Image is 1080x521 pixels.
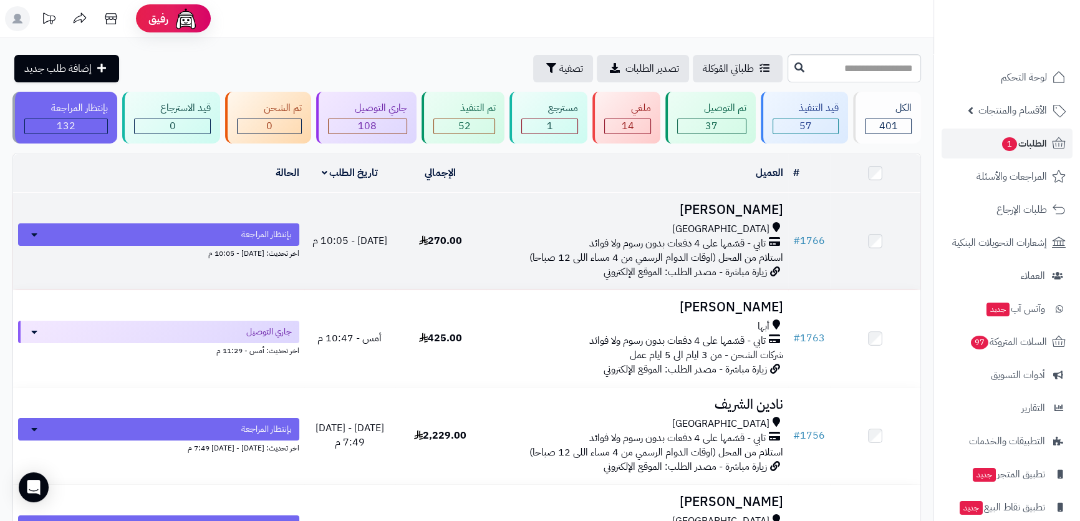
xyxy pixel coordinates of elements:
a: العملاء [942,261,1073,291]
span: رفيق [148,11,168,26]
span: # [793,331,800,346]
a: إشعارات التحويلات البنكية [942,228,1073,258]
a: جاري التوصيل 108 [314,92,419,144]
span: 37 [705,119,718,134]
span: التطبيقات والخدمات [969,432,1045,450]
a: تطبيق المتجرجديد [942,459,1073,489]
span: 270.00 [419,233,462,248]
span: تابي - قسّمها على 4 دفعات بدون رسوم ولا فوائد [589,431,766,446]
span: 2,229.00 [414,428,466,443]
div: Open Intercom Messenger [19,472,49,502]
span: تابي - قسّمها على 4 دفعات بدون رسوم ولا فوائد [589,334,766,348]
a: ملغي 14 [590,92,663,144]
h3: [PERSON_NAME] [491,495,783,509]
span: تصدير الطلبات [625,61,679,76]
a: #1756 [793,428,825,443]
span: طلبات الإرجاع [996,201,1047,218]
span: [GEOGRAPHIC_DATA] [672,222,769,236]
div: 0 [238,119,301,134]
a: الطلبات1 [942,129,1073,158]
span: 132 [57,119,75,134]
a: المراجعات والأسئلة [942,162,1073,192]
h3: [PERSON_NAME] [491,300,783,314]
div: اخر تحديث: أمس - 11:29 م [18,343,299,356]
div: تم التوصيل [677,101,746,115]
span: أدوات التسويق [991,366,1045,384]
span: 0 [170,119,176,134]
span: جديد [960,501,983,515]
span: 108 [358,119,377,134]
span: 57 [799,119,812,134]
a: قيد الاسترجاع 0 [120,92,223,144]
span: جديد [973,468,996,482]
div: اخر تحديث: [DATE] - [DATE] 7:49 م [18,441,299,454]
span: 97 [971,336,988,349]
a: التطبيقات والخدمات [942,426,1073,456]
div: 0 [135,119,211,134]
span: [DATE] - 10:05 م [312,233,387,248]
span: الطلبات [1001,135,1047,152]
a: لوحة التحكم [942,62,1073,92]
div: 57 [773,119,839,134]
div: الكل [865,101,912,115]
span: تصفية [559,61,583,76]
span: الأقسام والمنتجات [978,102,1047,119]
a: تم الشحن 0 [223,92,314,144]
span: إشعارات التحويلات البنكية [952,234,1047,251]
div: 52 [434,119,495,134]
span: 1 [1002,137,1017,151]
img: ai-face.png [173,6,198,31]
a: قيد التنفيذ 57 [758,92,851,144]
a: السلات المتروكة97 [942,327,1073,357]
span: المراجعات والأسئلة [976,168,1047,185]
span: جديد [986,303,1010,316]
span: بإنتظار المراجعة [241,228,292,241]
span: 1 [547,119,553,134]
a: التقارير [942,393,1073,423]
span: 14 [622,119,634,134]
span: وآتس آب [985,300,1045,318]
span: طلباتي المُوكلة [703,61,754,76]
div: 108 [329,119,407,134]
button: تصفية [533,55,593,82]
span: أمس - 10:47 م [317,331,382,346]
a: الحالة [276,165,299,180]
span: تابي - قسّمها على 4 دفعات بدون رسوم ولا فوائد [589,236,766,251]
span: 0 [266,119,272,134]
a: بإنتظار المراجعة 132 [10,92,120,144]
span: زيارة مباشرة - مصدر الطلب: الموقع الإلكتروني [604,459,767,474]
span: السلات المتروكة [970,333,1047,351]
div: تم التنفيذ [433,101,496,115]
h3: [PERSON_NAME] [491,203,783,217]
span: التقارير [1021,399,1045,417]
div: 132 [25,119,107,134]
h3: نادين الشريف [491,397,783,412]
span: جاري التوصيل [246,326,292,338]
a: تم التوصيل 37 [663,92,758,144]
div: اخر تحديث: [DATE] - 10:05 م [18,246,299,259]
a: الإجمالي [425,165,456,180]
a: طلباتي المُوكلة [693,55,783,82]
a: مسترجع 1 [507,92,590,144]
div: قيد التنفيذ [773,101,839,115]
div: قيد الاسترجاع [134,101,211,115]
span: تطبيق نقاط البيع [958,499,1045,516]
a: إضافة طلب جديد [14,55,119,82]
span: شركات الشحن - من 3 ايام الى 5 ايام عمل [630,348,783,363]
a: #1763 [793,331,825,346]
div: 14 [605,119,650,134]
a: تم التنفيذ 52 [419,92,508,144]
a: وآتس آبجديد [942,294,1073,324]
a: تحديثات المنصة [33,6,64,34]
a: تاريخ الطلب [322,165,378,180]
div: 1 [522,119,577,134]
a: الكل401 [851,92,923,144]
span: لوحة التحكم [1001,69,1047,86]
span: # [793,428,800,443]
span: [DATE] - [DATE] 7:49 م [316,421,384,450]
span: إضافة طلب جديد [24,61,92,76]
div: 37 [678,119,746,134]
div: مسترجع [521,101,578,115]
span: بإنتظار المراجعة [241,423,292,436]
span: استلام من المحل (اوقات الدوام الرسمي من 4 مساء اللى 12 صباحا) [529,250,783,265]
